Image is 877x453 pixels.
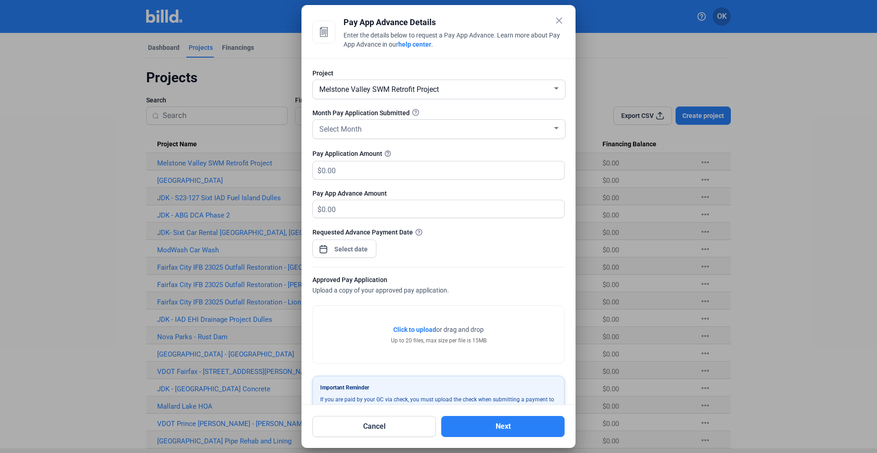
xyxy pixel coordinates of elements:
[554,15,565,26] mat-icon: close
[312,148,565,159] div: Pay Application Amount
[319,85,439,94] span: Melstone Valley SWM Retrofit Project
[319,125,362,133] span: Select Month
[313,200,322,215] span: $
[312,416,436,437] button: Cancel
[312,275,565,287] div: Approved Pay Application
[393,326,436,333] span: Click to upload
[312,189,565,198] div: Pay App Advance Amount
[382,148,393,159] mat-icon: help_outline
[332,244,371,255] input: Select date
[431,41,433,48] span: .
[436,325,484,334] span: or drag and drop
[343,16,565,29] div: Pay App Advance Details
[391,336,486,345] div: Up to 20 files, max size per file is 15MB
[398,41,431,48] a: help center
[319,240,328,249] button: Open calendar
[322,161,554,179] input: 0.00
[441,416,565,437] button: Next
[312,69,565,78] div: Project
[313,161,322,176] span: $
[320,384,557,392] mat-card-title: Important Reminder
[343,31,565,51] div: Enter the details below to request a Pay App Advance. Learn more about Pay App Advance in our
[312,227,565,237] div: Requested Advance Payment Date
[320,395,557,412] mat-card-content: If you are paid by your GC via check, you must upload the check when submitting a payment to Bill...
[312,108,565,117] div: Month Pay Application Submitted
[312,275,565,296] div: Upload a copy of your approved pay application.
[322,200,554,218] input: 0.00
